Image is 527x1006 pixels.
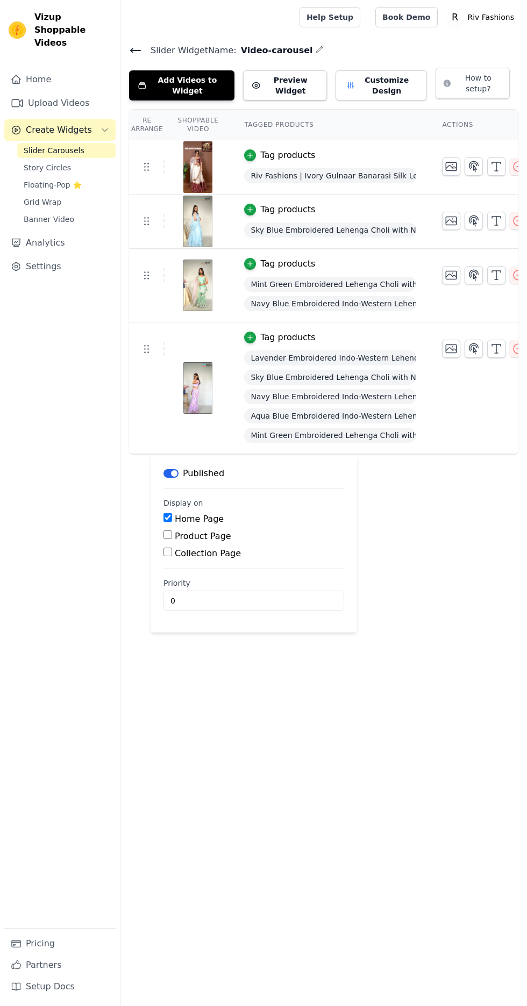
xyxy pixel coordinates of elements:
[244,222,416,238] span: Sky Blue Embroidered Lehenga Choli with Net Dupatta – Designer Wedding & Party Wear | Riv Fashions
[4,954,116,976] a: Partners
[9,21,26,39] img: Vizup
[17,143,116,158] a: Slider Carousels
[315,43,324,58] div: Edit Name
[24,179,82,190] span: Floating-Pop ⭐
[244,408,416,423] span: Aqua Blue Embroidered Indo-Western Lehenga Set with Net Dupatta – Party & Wedding Wear | Riv Fash...
[24,214,74,225] span: Banner Video
[142,44,237,57] span: Slider Widget Name:
[17,212,116,227] a: Banner Video
[4,69,116,90] a: Home
[244,350,416,365] span: Lavender Embroidered Indo-Western Lehenga Set – Elegant Party & Festive Wear | Riv Fashions
[442,266,460,284] button: Change Thumbnail
[163,578,344,588] label: Priority
[464,8,519,27] p: Riv Fashions
[34,11,111,49] span: Vizup Shoppable Videos
[442,340,460,358] button: Change Thumbnail
[260,257,315,270] div: Tag products
[183,196,213,247] img: vizup-images-d814.jpg
[244,149,315,162] button: Tag products
[243,70,327,100] button: Preview Widget
[442,212,460,230] button: Change Thumbnail
[163,498,203,508] legend: Display on
[17,177,116,192] a: Floating-Pop ⭐
[26,124,92,136] span: Create Widgets
[183,467,224,480] p: Published
[244,257,315,270] button: Tag products
[4,933,116,954] a: Pricing
[336,70,427,100] button: Customize Design
[237,44,313,57] span: Video-carousel
[244,277,416,292] span: Mint Green Embroidered Lehenga Choli with Lilac Net Dupatta – Designer Wedding & Festive Wear | R...
[24,197,61,207] span: Grid Wrap
[260,149,315,162] div: Tag products
[4,232,116,254] a: Analytics
[244,370,416,385] span: Sky Blue Embroidered Lehenga Choli with Net Dupatta – Designer Wedding & Party Wear | Riv Fashions
[244,168,416,183] span: Riv Fashions | Ivory Gulnaar Banarasi Silk Lehenga Set with Maroon Blouse & Organza Dupatta ✨ Wed...
[446,8,519,27] button: R Riv Fashions
[17,195,116,210] a: Grid Wrap
[183,141,213,193] img: tn-56808c73e8b6424b944260e379ed9503.png
[175,548,241,558] label: Collection Page
[244,296,416,311] span: Navy Blue Embroidered Indo-Western Lehenga Saree Set – Designer Party & Wedding Wear | Riv Fashions
[436,68,510,99] button: How to setup?
[260,331,315,344] div: Tag products
[436,81,510,91] a: How to setup?
[129,110,165,140] th: Re Arrange
[4,976,116,997] a: Setup Docs
[175,531,231,541] label: Product Page
[244,203,315,216] button: Tag products
[24,145,84,156] span: Slider Carousels
[244,389,416,404] span: Navy Blue Embroidered Indo-Western Lehenga Saree Set – Designer Party & Wedding Wear | Riv Fashions
[4,256,116,277] a: Settings
[231,110,429,140] th: Tagged Products
[129,70,234,100] button: Add Videos to Widget
[375,7,437,27] a: Book Demo
[183,362,213,414] img: vizup-images-c15e.jpg
[244,331,315,344] button: Tag products
[244,428,416,443] span: Mint Green Embroidered Lehenga Choli with Lilac Net Dupatta – Designer Wedding & Festive Wear | R...
[300,7,360,27] a: Help Setup
[165,110,231,140] th: Shoppable Video
[4,119,116,141] button: Create Widgets
[451,12,458,23] text: R
[17,160,116,175] a: Story Circles
[4,92,116,114] a: Upload Videos
[260,203,315,216] div: Tag products
[442,157,460,176] button: Change Thumbnail
[183,260,213,311] img: vizup-images-9734.jpg
[175,514,224,524] label: Home Page
[24,162,71,173] span: Story Circles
